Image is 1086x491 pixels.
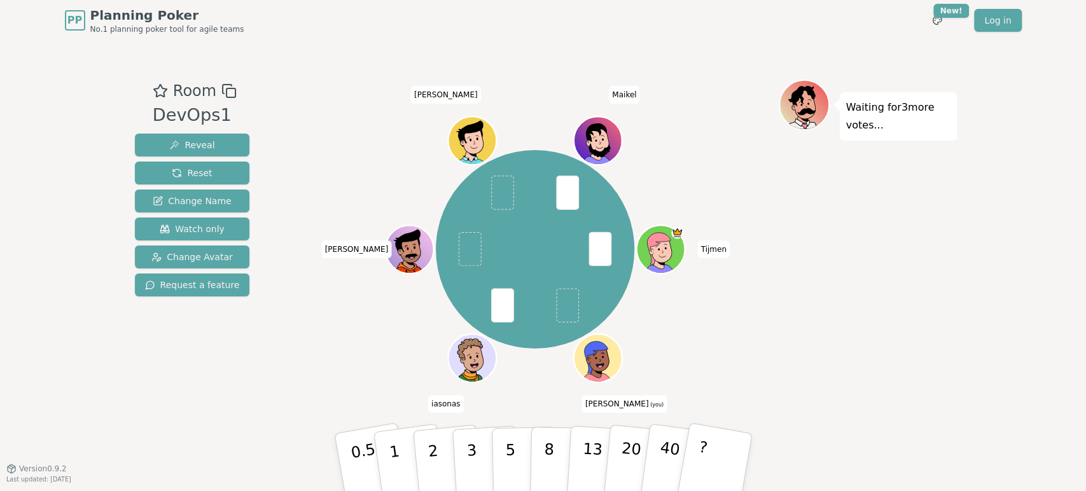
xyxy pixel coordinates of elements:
[153,102,237,128] div: DevOps1
[697,240,729,258] span: Click to change your name
[135,273,250,296] button: Request a feature
[933,4,970,18] div: New!
[609,86,639,104] span: Click to change your name
[6,476,71,483] span: Last updated: [DATE]
[846,99,950,134] p: Waiting for 3 more votes...
[172,167,212,179] span: Reset
[926,9,949,32] button: New!
[153,195,231,207] span: Change Name
[135,218,250,240] button: Watch only
[322,240,392,258] span: Click to change your name
[135,246,250,268] button: Change Avatar
[65,6,244,34] a: PPPlanning PokerNo.1 planning poker tool for agile teams
[169,139,214,151] span: Reveal
[671,226,683,239] span: Tijmen is the host
[173,80,216,102] span: Room
[19,464,67,474] span: Version 0.9.2
[160,223,225,235] span: Watch only
[582,395,667,413] span: Click to change your name
[411,86,481,104] span: Click to change your name
[575,335,620,380] button: Click to change your avatar
[6,464,67,474] button: Version0.9.2
[151,251,233,263] span: Change Avatar
[135,134,250,156] button: Reveal
[974,9,1021,32] a: Log in
[428,395,464,413] span: Click to change your name
[153,80,168,102] button: Add as favourite
[67,13,82,28] span: PP
[135,162,250,184] button: Reset
[648,402,664,408] span: (you)
[145,279,240,291] span: Request a feature
[90,6,244,24] span: Planning Poker
[90,24,244,34] span: No.1 planning poker tool for agile teams
[135,190,250,212] button: Change Name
